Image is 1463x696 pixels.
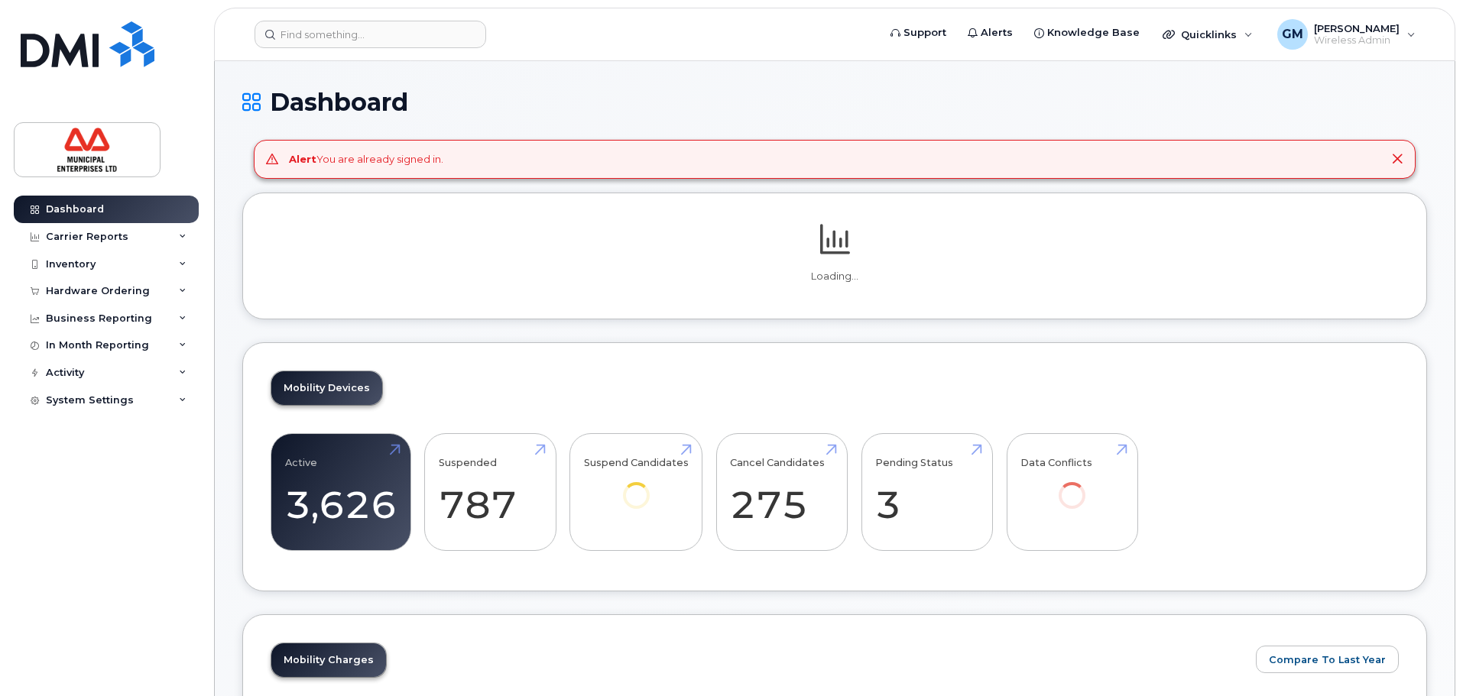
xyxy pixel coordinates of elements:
a: Suspended 787 [439,442,542,542]
a: Mobility Devices [271,371,382,405]
a: Cancel Candidates 275 [730,442,833,542]
button: Compare To Last Year [1256,646,1399,673]
h1: Dashboard [242,89,1427,115]
a: Mobility Charges [271,643,386,677]
a: Data Conflicts [1020,442,1124,529]
strong: Alert [289,153,316,165]
a: Active 3,626 [285,442,397,542]
a: Suspend Candidates [584,442,689,529]
p: Loading... [271,270,1399,283]
div: You are already signed in. [289,152,443,167]
span: Compare To Last Year [1269,652,1386,667]
a: Pending Status 3 [875,442,978,542]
